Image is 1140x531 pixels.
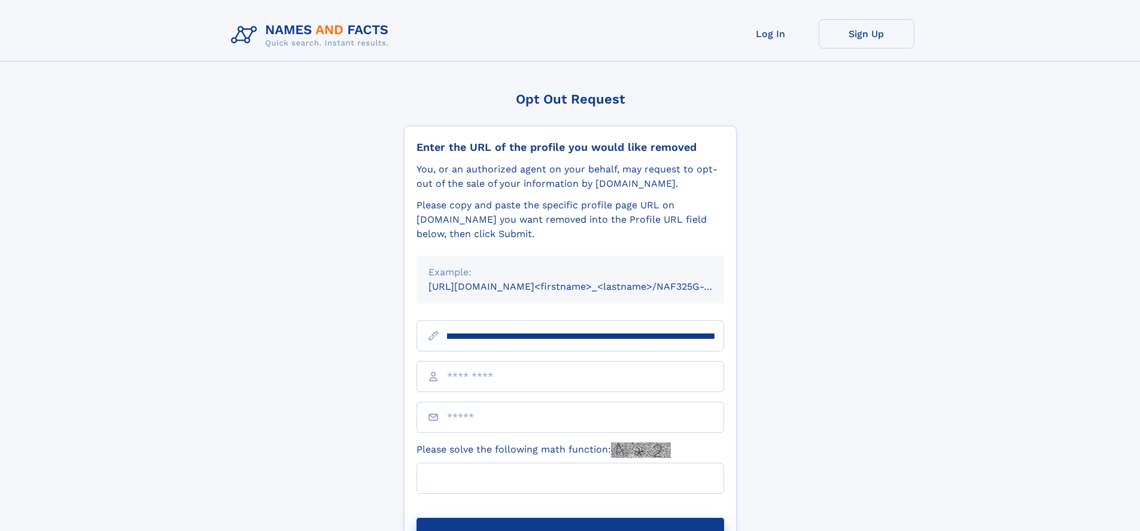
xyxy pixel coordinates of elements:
[417,198,724,241] div: Please copy and paste the specific profile page URL on [DOMAIN_NAME] you want removed into the Pr...
[819,19,914,48] a: Sign Up
[404,92,737,107] div: Opt Out Request
[417,442,671,458] label: Please solve the following math function:
[417,162,724,191] div: You, or an authorized agent on your behalf, may request to opt-out of the sale of your informatio...
[428,265,712,280] div: Example:
[417,141,724,154] div: Enter the URL of the profile you would like removed
[226,19,399,51] img: Logo Names and Facts
[428,281,747,292] small: [URL][DOMAIN_NAME]<firstname>_<lastname>/NAF325G-xxxxxxxx
[723,19,819,48] a: Log In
